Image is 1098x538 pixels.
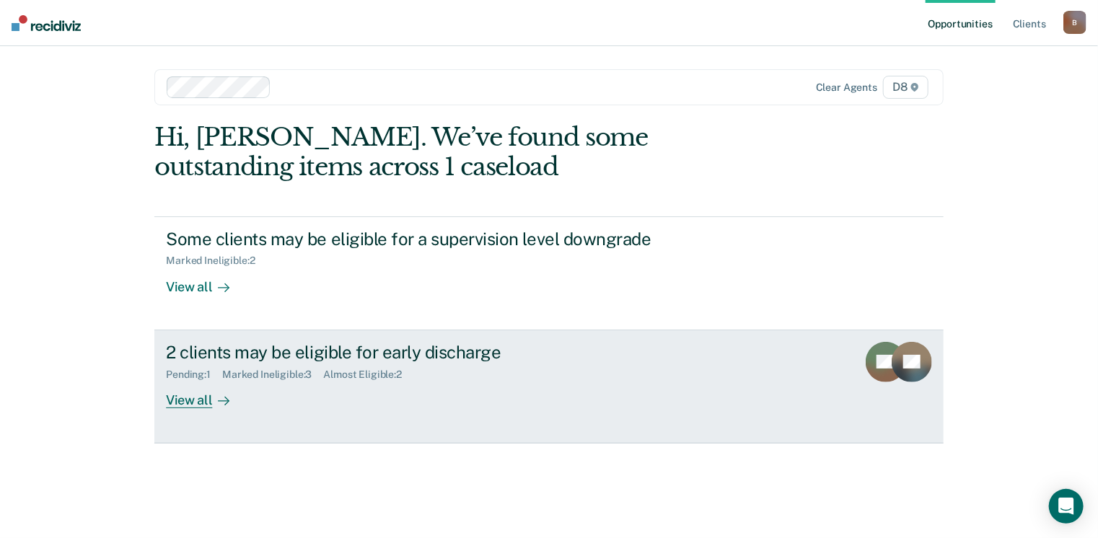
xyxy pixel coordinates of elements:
[154,216,944,330] a: Some clients may be eligible for a supervision level downgradeMarked Ineligible:2View all
[154,123,786,182] div: Hi, [PERSON_NAME]. We’ve found some outstanding items across 1 caseload
[166,267,247,295] div: View all
[1063,11,1086,34] button: B
[323,369,413,381] div: Almost Eligible : 2
[12,15,81,31] img: Recidiviz
[166,342,672,363] div: 2 clients may be eligible for early discharge
[1049,489,1084,524] div: Open Intercom Messenger
[222,369,323,381] div: Marked Ineligible : 3
[816,81,877,94] div: Clear agents
[166,380,247,408] div: View all
[154,330,944,444] a: 2 clients may be eligible for early dischargePending:1Marked Ineligible:3Almost Eligible:2View all
[166,369,222,381] div: Pending : 1
[166,255,266,267] div: Marked Ineligible : 2
[883,76,928,99] span: D8
[166,229,672,250] div: Some clients may be eligible for a supervision level downgrade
